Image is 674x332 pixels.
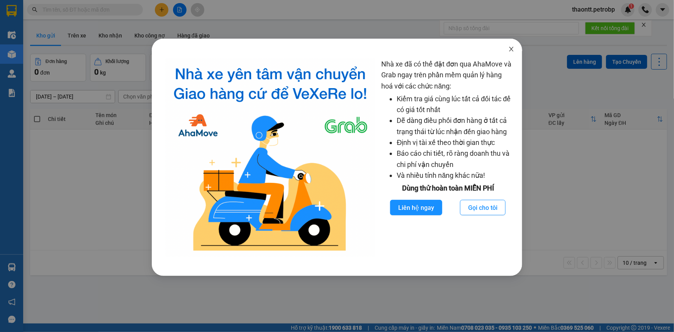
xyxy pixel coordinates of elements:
[460,200,506,215] button: Gọi cho tôi
[468,203,497,213] span: Gọi cho tôi
[398,203,434,213] span: Liên hệ ngay
[381,183,514,194] div: Dùng thử hoàn toàn MIỄN PHÍ
[397,148,514,170] li: Báo cáo chi tiết, rõ ràng doanh thu và chi phí vận chuyển
[508,46,514,52] span: close
[381,59,514,257] div: Nhà xe đã có thể đặt đơn qua AhaMove và Grab ngay trên phần mềm quản lý hàng hoá với các chức năng:
[397,137,514,148] li: Định vị tài xế theo thời gian thực
[166,59,375,257] img: logo
[397,115,514,137] li: Dễ dàng điều phối đơn hàng ở tất cả trạng thái từ lúc nhận đến giao hàng
[390,200,442,215] button: Liên hệ ngay
[397,94,514,116] li: Kiểm tra giá cùng lúc tất cả đối tác để có giá tốt nhất
[501,39,522,60] button: Close
[397,170,514,181] li: Và nhiều tính năng khác nữa!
